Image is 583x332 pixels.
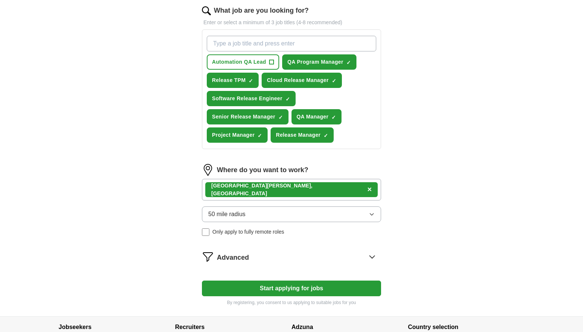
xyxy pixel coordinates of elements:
span: Senior Release Manager [212,113,275,121]
button: 50 mile radius [202,206,381,222]
button: × [367,184,372,195]
label: Where do you want to work? [217,165,308,175]
img: location.png [202,164,214,176]
button: Software Release Engineer✓ [207,91,296,106]
label: What job are you looking for? [214,6,309,16]
span: ✓ [249,78,253,84]
span: ✓ [286,96,290,102]
span: 50 mile radius [208,210,246,219]
span: ✓ [332,78,336,84]
span: Only apply to fully remote roles [212,228,284,236]
button: QA Manager✓ [291,109,342,124]
img: filter [202,251,214,263]
img: search.png [202,6,211,15]
span: × [367,185,372,193]
span: QA Manager [297,113,328,121]
span: ✓ [278,114,283,120]
span: Cloud Release Manager [267,76,328,84]
button: QA Program Manager✓ [282,54,356,70]
p: Enter or select a minimum of 3 job titles (4-8 recommended) [202,19,381,26]
span: ✓ [346,60,351,66]
button: Automation QA Lead [207,54,279,70]
span: Release Manager [276,131,321,139]
input: Type a job title and press enter [207,36,376,51]
button: Release Manager✓ [271,127,334,143]
span: ✓ [258,133,262,139]
span: ✓ [324,133,328,139]
button: Project Manager✓ [207,127,268,143]
span: Project Manager [212,131,255,139]
strong: [GEOGRAPHIC_DATA][PERSON_NAME] [211,183,311,189]
span: Release TPM [212,76,246,84]
button: Cloud Release Manager✓ [262,73,342,88]
span: Automation QA Lead [212,58,266,66]
div: , [GEOGRAPHIC_DATA] [211,182,364,197]
span: QA Program Manager [287,58,343,66]
p: By registering, you consent to us applying to suitable jobs for you [202,299,381,306]
span: Software Release Engineer [212,95,283,102]
button: Start applying for jobs [202,281,381,296]
span: ✓ [331,114,336,120]
input: Only apply to fully remote roles [202,228,209,236]
span: Advanced [217,253,249,263]
button: Release TPM✓ [207,73,259,88]
button: Senior Release Manager✓ [207,109,289,124]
